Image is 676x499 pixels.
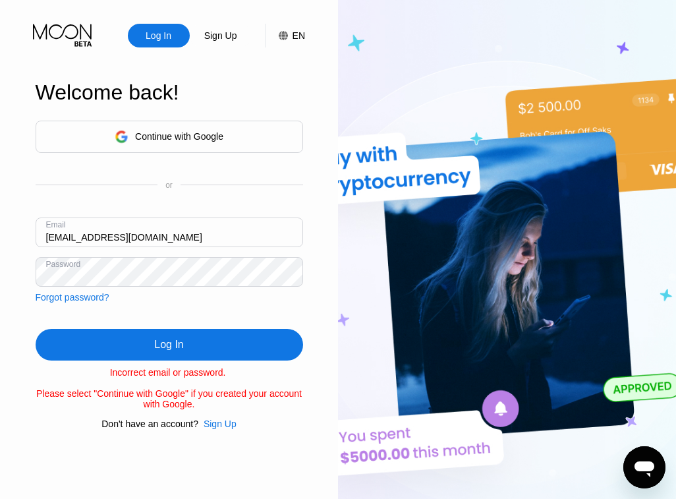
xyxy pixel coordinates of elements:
[623,446,665,488] iframe: Button to launch messaging window
[36,80,303,105] div: Welcome back!
[203,29,239,42] div: Sign Up
[198,419,237,429] div: Sign Up
[135,131,223,142] div: Continue with Google
[190,24,252,47] div: Sign Up
[36,329,303,361] div: Log In
[154,338,183,351] div: Log In
[36,121,303,153] div: Continue with Google
[46,220,66,229] div: Email
[204,419,237,429] div: Sign Up
[265,24,305,47] div: EN
[144,29,173,42] div: Log In
[36,292,109,303] div: Forgot password?
[101,419,198,429] div: Don't have an account?
[46,260,81,269] div: Password
[128,24,190,47] div: Log In
[293,30,305,41] div: EN
[36,367,303,409] div: Incorrect email or password. Please select "Continue with Google" if you created your account wit...
[165,181,173,190] div: or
